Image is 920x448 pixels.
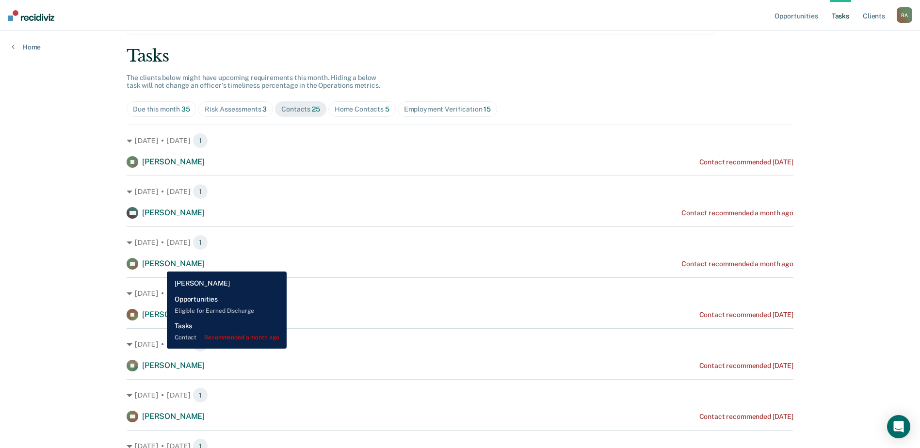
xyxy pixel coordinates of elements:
[385,105,389,113] span: 5
[193,286,208,301] span: 1
[281,105,320,113] div: Contacts
[335,105,389,113] div: Home Contacts
[699,362,793,370] div: Contact recommended [DATE]
[142,208,205,217] span: [PERSON_NAME]
[887,415,910,438] div: Open Intercom Messenger
[142,259,205,268] span: [PERSON_NAME]
[133,105,190,113] div: Due this month
[205,105,267,113] div: Risk Assessments
[127,387,793,403] div: [DATE] • [DATE] 1
[127,74,380,90] span: The clients below might have upcoming requirements this month. Hiding a below task will not chang...
[897,7,912,23] button: RA
[142,412,205,421] span: [PERSON_NAME]
[193,133,208,148] span: 1
[193,184,208,199] span: 1
[699,158,793,166] div: Contact recommended [DATE]
[127,235,793,250] div: [DATE] • [DATE] 1
[312,105,320,113] span: 25
[181,105,190,113] span: 35
[12,43,41,51] a: Home
[897,7,912,23] div: R A
[193,235,208,250] span: 1
[127,133,793,148] div: [DATE] • [DATE] 1
[681,260,793,268] div: Contact recommended a month ago
[142,157,205,166] span: [PERSON_NAME]
[699,311,793,319] div: Contact recommended [DATE]
[127,286,793,301] div: [DATE] • [DATE] 1
[404,105,491,113] div: Employment Verification
[142,361,205,370] span: [PERSON_NAME]
[681,209,793,217] div: Contact recommended a month ago
[8,10,54,21] img: Recidiviz
[127,336,793,352] div: [DATE] • [DATE] 1
[193,336,208,352] span: 1
[142,310,205,319] span: [PERSON_NAME]
[193,387,208,403] span: 1
[127,46,793,66] div: Tasks
[699,413,793,421] div: Contact recommended [DATE]
[262,105,267,113] span: 3
[127,184,793,199] div: [DATE] • [DATE] 1
[484,105,491,113] span: 15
